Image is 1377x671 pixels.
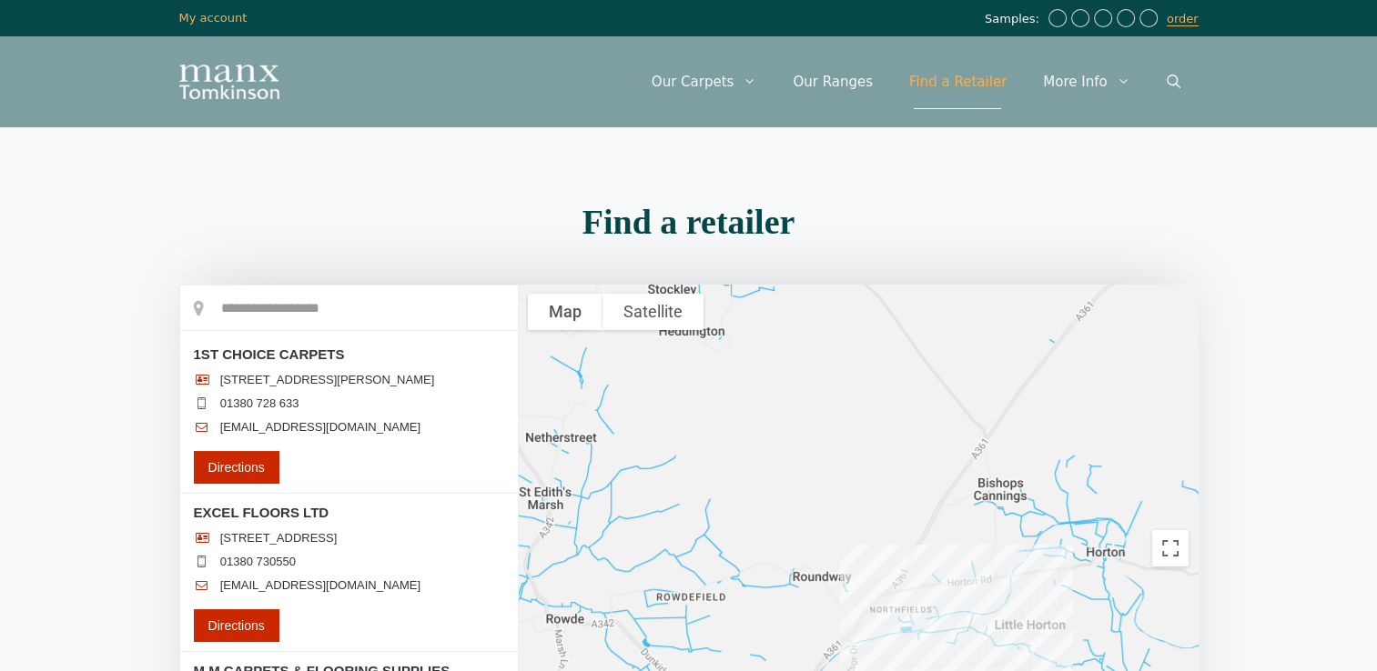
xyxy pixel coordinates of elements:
h3: EXCEL FLOORS LTD [194,503,504,522]
h3: 1ST CHOICE CARPETS [194,345,504,364]
a: Directions [194,451,279,484]
button: Show street map [528,294,602,330]
a: order [1167,12,1199,26]
span: [STREET_ADDRESS][PERSON_NAME] [220,373,435,387]
button: Show satellite imagery [602,294,704,330]
a: Open Search Bar [1149,55,1199,109]
a: My account [179,11,248,25]
a: More Info [1025,55,1148,109]
a: Our Ranges [775,55,891,109]
a: Our Carpets [633,55,775,109]
a: [EMAIL_ADDRESS][DOMAIN_NAME] [220,420,420,435]
a: 01380 730550 [220,555,296,569]
span: Samples: [985,12,1044,27]
a: [EMAIL_ADDRESS][DOMAIN_NAME] [220,578,420,593]
span: [STREET_ADDRESS] [220,531,338,546]
img: Manx Tomkinson [179,65,279,99]
button: Toggle fullscreen view [1152,530,1189,566]
a: Find a Retailer [891,55,1025,109]
a: Directions [194,609,279,642]
nav: Primary [633,55,1199,109]
h2: Find a retailer [179,205,1199,239]
a: 01380 728 633 [220,396,299,411]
